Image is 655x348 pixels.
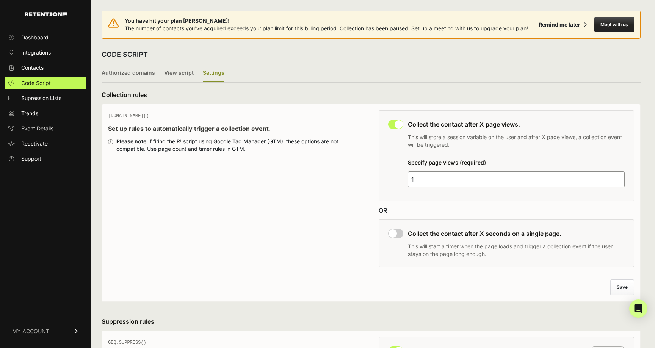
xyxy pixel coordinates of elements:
p: This will start a timer when the page loads and trigger a collection event if the user stays on t... [408,243,625,258]
a: Code Script [5,77,86,89]
a: Integrations [5,47,86,59]
label: Authorized domains [102,64,155,82]
h3: Suppression rules [102,317,641,326]
label: Specify page views (required) [408,159,486,166]
h3: Collect the contact after X page views. [408,120,625,129]
a: Event Details [5,122,86,135]
p: This will store a session variable on the user and after X page views, a collection event will be... [408,133,625,149]
strong: Please note: [116,138,148,144]
div: Open Intercom Messenger [629,299,647,318]
h2: CODE SCRIPT [102,49,148,60]
span: Integrations [21,49,51,56]
div: Remind me later [539,21,580,28]
a: Support [5,153,86,165]
a: Contacts [5,62,86,74]
span: MY ACCOUNT [12,328,49,335]
a: Reactivate [5,138,86,150]
img: Retention.com [25,12,67,16]
span: Supression Lists [21,94,61,102]
button: Meet with us [594,17,634,32]
strong: Set up rules to automatically trigger a collection event. [108,125,271,132]
div: OR [379,206,634,215]
a: Supression Lists [5,92,86,104]
a: MY ACCOUNT [5,320,86,343]
a: Trends [5,107,86,119]
a: Dashboard [5,31,86,44]
span: [DOMAIN_NAME]() [108,113,149,119]
button: Save [610,279,634,295]
h3: Collect the contact after X seconds on a single page. [408,229,625,238]
span: Trends [21,110,38,117]
span: You have hit your plan [PERSON_NAME]! [125,17,528,25]
span: Contacts [21,64,44,72]
label: View script [164,64,194,82]
label: Settings [203,64,224,82]
span: Code Script [21,79,51,87]
span: Support [21,155,41,163]
input: 4 [408,171,625,187]
span: The number of contacts you've acquired exceeds your plan limit for this billing period. Collectio... [125,25,528,31]
button: Remind me later [536,18,590,31]
div: If firing the R! script using Google Tag Manager (GTM), these options are not compatible. Use pag... [116,138,364,153]
span: Reactivate [21,140,48,147]
h3: Collection rules [102,90,641,99]
span: Dashboard [21,34,49,41]
span: GEQ.SUPPRESS() [108,340,146,345]
span: Event Details [21,125,53,132]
